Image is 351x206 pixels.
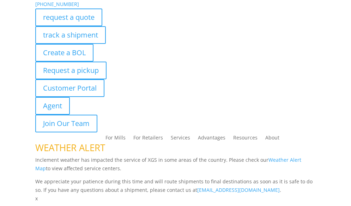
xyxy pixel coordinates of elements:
a: [EMAIL_ADDRESS][DOMAIN_NAME] [197,187,280,193]
a: Resources [233,135,258,143]
a: Request a pickup [35,62,107,79]
span: WEATHER ALERT [35,141,105,154]
a: Weather Alert Map [35,156,301,172]
a: For Mills [105,135,126,143]
p: Inclement weather has impacted the service of XGS in some areas of the country. Please check our ... [35,156,316,178]
a: About [265,135,279,143]
a: For Retailers [133,135,163,143]
a: request a quote [35,8,102,26]
p: We appreciate your patience during this time and will route shipments to final destinations as so... [35,177,316,194]
a: Join Our Team [35,115,97,132]
a: Customer Portal [35,79,104,97]
a: [PHONE_NUMBER] [35,1,79,7]
a: Create a BOL [35,44,93,62]
a: Advantages [198,135,225,143]
a: Services [171,135,190,143]
a: track a shipment [35,26,106,44]
a: Agent [35,97,70,115]
p: x [35,194,316,203]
